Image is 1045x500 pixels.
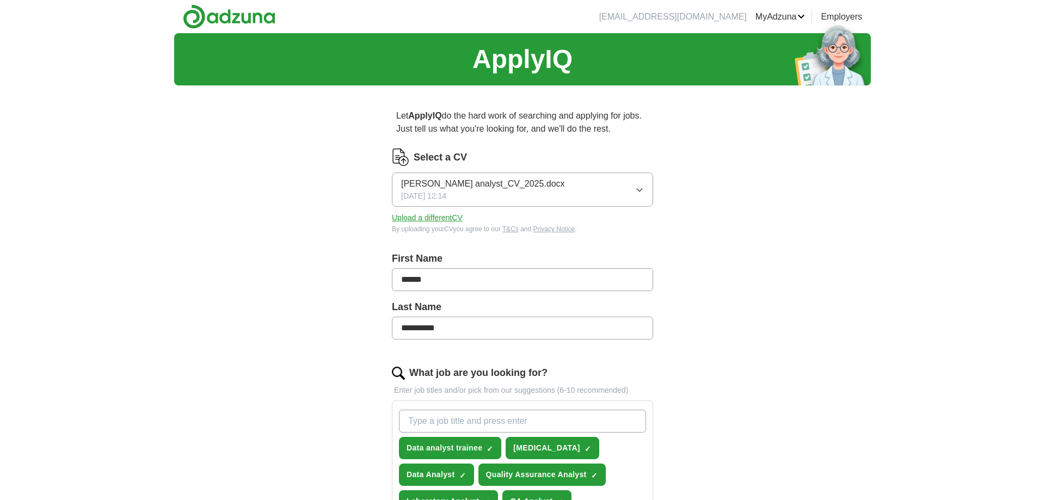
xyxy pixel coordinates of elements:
[486,469,587,480] span: Quality Assurance Analyst
[392,105,653,140] p: Let do the hard work of searching and applying for jobs. Just tell us what you're looking for, an...
[392,300,653,314] label: Last Name
[591,471,598,480] span: ✓
[407,469,455,480] span: Data Analyst
[183,4,275,29] img: Adzuna logo
[392,224,653,234] div: By uploading your CV you agree to our and .
[392,251,653,266] label: First Name
[399,464,474,486] button: Data Analyst✓
[585,445,591,453] span: ✓
[399,410,646,433] input: Type a job title and press enter
[459,471,466,480] span: ✓
[414,150,467,165] label: Select a CV
[533,225,575,233] a: Privacy Notice
[472,40,573,79] h1: ApplyIQ
[408,111,441,120] strong: ApplyIQ
[755,10,806,23] a: MyAdzuna
[399,437,501,459] button: Data analyst trainee✓
[392,212,463,224] button: Upload a differentCV
[506,437,599,459] button: [MEDICAL_DATA]✓
[513,442,580,454] span: [MEDICAL_DATA]
[409,366,548,380] label: What job are you looking for?
[502,225,519,233] a: T&Cs
[392,367,405,380] img: search.png
[487,445,493,453] span: ✓
[401,190,446,202] span: [DATE] 12:14
[599,10,747,23] li: [EMAIL_ADDRESS][DOMAIN_NAME]
[407,442,482,454] span: Data analyst trainee
[392,172,653,207] button: [PERSON_NAME] analyst_CV_2025.docx[DATE] 12:14
[392,385,653,396] p: Enter job titles and/or pick from our suggestions (6-10 recommended)
[392,149,409,166] img: CV Icon
[478,464,606,486] button: Quality Assurance Analyst✓
[821,10,862,23] a: Employers
[401,177,565,190] span: [PERSON_NAME] analyst_CV_2025.docx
